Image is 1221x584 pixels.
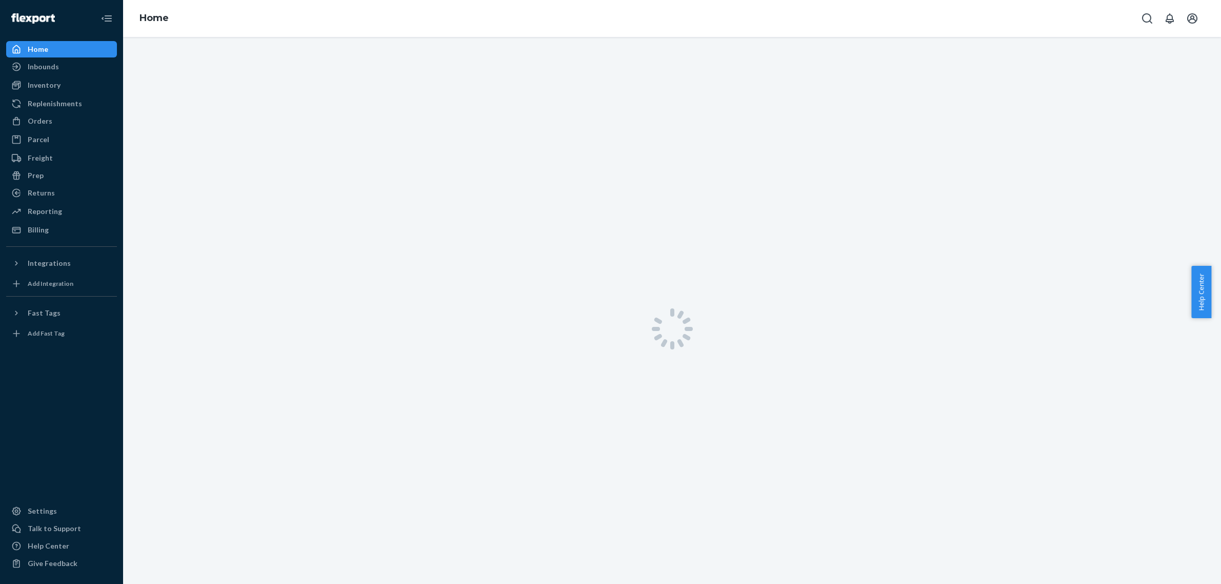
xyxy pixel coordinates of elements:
[6,113,117,129] a: Orders
[6,59,117,75] a: Inbounds
[28,279,73,288] div: Add Integration
[11,13,55,24] img: Flexport logo
[6,41,117,57] a: Home
[6,185,117,201] a: Returns
[6,77,117,93] a: Inventory
[28,134,49,145] div: Parcel
[139,12,169,24] a: Home
[6,538,117,554] a: Help Center
[28,258,71,268] div: Integrations
[6,95,117,112] a: Replenishments
[28,308,61,318] div: Fast Tags
[28,62,59,72] div: Inbounds
[28,170,44,181] div: Prep
[6,520,117,537] a: Talk to Support
[28,523,81,534] div: Talk to Support
[28,44,48,54] div: Home
[28,329,65,338] div: Add Fast Tag
[6,276,117,292] a: Add Integration
[96,8,117,29] button: Close Navigation
[28,153,53,163] div: Freight
[6,503,117,519] a: Settings
[6,131,117,148] a: Parcel
[28,188,55,198] div: Returns
[6,150,117,166] a: Freight
[28,506,57,516] div: Settings
[6,255,117,271] button: Integrations
[6,222,117,238] a: Billing
[28,541,69,551] div: Help Center
[6,325,117,342] a: Add Fast Tag
[28,225,49,235] div: Billing
[6,203,117,220] a: Reporting
[6,167,117,184] a: Prep
[28,558,77,569] div: Give Feedback
[28,80,61,90] div: Inventory
[28,99,82,109] div: Replenishments
[6,555,117,572] button: Give Feedback
[131,4,177,33] ol: breadcrumbs
[1159,8,1180,29] button: Open notifications
[6,305,117,321] button: Fast Tags
[1137,8,1157,29] button: Open Search Box
[28,116,52,126] div: Orders
[1191,266,1211,318] button: Help Center
[28,206,62,217] div: Reporting
[1182,8,1203,29] button: Open account menu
